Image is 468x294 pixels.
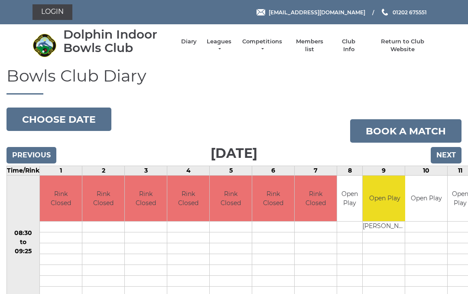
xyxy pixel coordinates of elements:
[252,176,294,221] td: Rink Closed
[363,166,405,176] td: 9
[205,38,233,53] a: Leagues
[82,166,125,176] td: 2
[181,38,197,46] a: Diary
[363,176,406,221] td: Open Play
[241,38,283,53] a: Competitions
[393,9,427,15] span: 01202 675551
[405,166,448,176] td: 10
[431,147,461,163] input: Next
[337,176,362,221] td: Open Play
[380,8,427,16] a: Phone us 01202 675551
[295,176,337,221] td: Rink Closed
[350,119,461,143] a: Book a match
[336,38,361,53] a: Club Info
[291,38,327,53] a: Members list
[252,166,295,176] td: 6
[125,166,167,176] td: 3
[210,166,252,176] td: 5
[6,108,111,131] button: Choose date
[7,166,40,176] td: Time/Rink
[6,67,461,95] h1: Bowls Club Diary
[405,176,447,221] td: Open Play
[63,28,172,55] div: Dolphin Indoor Bowls Club
[370,38,435,53] a: Return to Club Website
[32,4,72,20] a: Login
[210,176,252,221] td: Rink Closed
[269,9,365,15] span: [EMAIL_ADDRESS][DOMAIN_NAME]
[125,176,167,221] td: Rink Closed
[167,166,210,176] td: 4
[40,176,82,221] td: Rink Closed
[40,166,82,176] td: 1
[257,8,365,16] a: Email [EMAIL_ADDRESS][DOMAIN_NAME]
[295,166,337,176] td: 7
[257,9,265,16] img: Email
[32,33,56,57] img: Dolphin Indoor Bowls Club
[382,9,388,16] img: Phone us
[363,221,406,232] td: [PERSON_NAME]
[82,176,124,221] td: Rink Closed
[6,147,56,163] input: Previous
[337,166,363,176] td: 8
[167,176,209,221] td: Rink Closed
